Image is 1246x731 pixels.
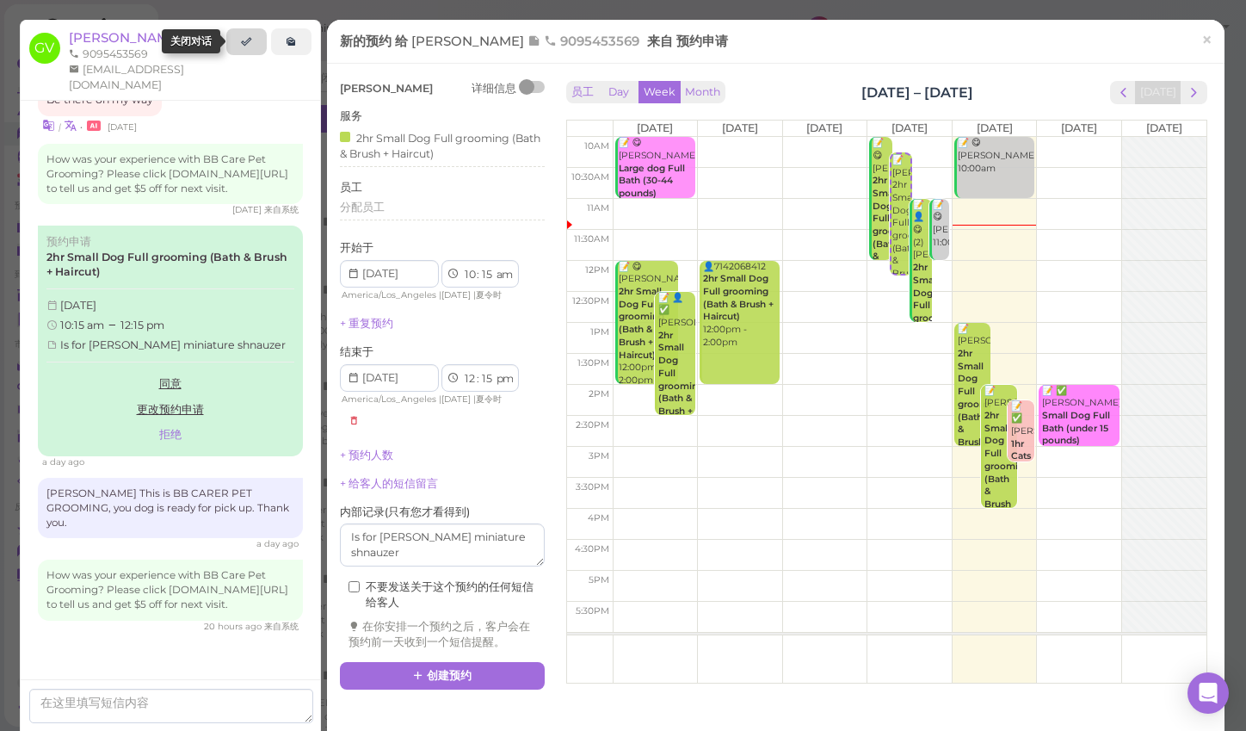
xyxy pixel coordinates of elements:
span: 3:30pm [576,481,609,492]
label: 服务 [340,108,362,124]
span: 11am [587,202,609,214]
span: 09/04/2025 05:26am [42,456,84,468]
div: 📝 [PERSON_NAME] 2:00pm - 4:00pm [984,385,1017,574]
span: 2pm [589,388,609,400]
span: 记录 [185,29,198,46]
div: 📝 [PERSON_NAME] 1:00pm - 3:00pm [957,323,990,512]
span: [DATE] [891,121,928,134]
span: 5pm [589,574,609,585]
b: 2hr Small Dog Full grooming (Bath & Brush + Haircut) [958,348,1003,473]
div: • [38,116,303,134]
div: 预约申请 [46,234,294,250]
button: 拒绝 [46,422,294,448]
div: Is for [PERSON_NAME] miniature shnauzer [46,338,294,353]
div: 📝 😋 [PERSON_NAME] 10:00am - 12:00pm [872,137,892,339]
span: [PERSON_NAME] [411,33,527,49]
span: [PERSON_NAME] [340,82,433,95]
div: 2hr Small Dog Full grooming (Bath & Brush + Haircut) [340,128,540,162]
div: | | [340,392,532,407]
div: 📝 ✅ [PERSON_NAME] 2:00pm [1041,385,1119,461]
span: [DATE] [1061,121,1097,134]
div: How was your experience with BB Care Pet Grooming? Please click [DOMAIN_NAME][URL] to tell us and... [38,560,303,621]
span: 夏令时 [476,289,502,300]
span: 记录 [527,33,544,49]
a: [PERSON_NAME] [69,29,198,46]
div: How was your experience with BB Care Pet Grooming? Please click [DOMAIN_NAME][URL] to tell us and... [38,144,303,205]
span: 2:30pm [576,419,609,431]
i: | [59,121,61,133]
button: Week [638,81,681,104]
span: 5:30pm [576,605,609,616]
button: Day [598,81,639,104]
button: 员工 [566,81,599,104]
div: 📝 👤😋 (2) [PERSON_NAME] 11:00am - 1:00pm [912,199,933,426]
b: 2hr Small Dog Full grooming (Bath & Brush + Haircut) [658,330,704,430]
span: 09/04/2025 03:14pm [204,621,264,632]
div: 📝 [PERSON_NAME] 2hr Small Dog Full grooming (Bath & Brush + Haircut) Is for [PERSON_NAME] miniatu... [891,154,911,407]
div: 👤7142068412 12:00pm - 2:00pm [702,261,780,350]
span: 06/02/2025 01:41pm [232,204,264,215]
div: 📝 😋 [PERSON_NAME] 85 10:00am [618,137,695,226]
button: 创建预约 [340,662,545,690]
span: 新的预约 给 来自 预约申请 [340,33,728,49]
span: 10am [584,140,609,152]
h2: [DATE] – [DATE] [861,83,973,102]
b: 2hr Small Dog Full grooming (Bath & Brush + Haircut) [703,273,774,322]
span: 来自系统 [264,204,299,215]
a: + 给客人的短信留言 [340,477,438,490]
b: 2hr Small Dog Full grooming (Bath & Brush + Haircut) [984,410,1030,535]
span: 06/02/2025 12:38pm [108,121,137,133]
b: 2hr Small Dog Full grooming (Bath & Brush + Haircut) [619,286,664,360]
span: [DATE] [441,289,471,300]
span: 夏令时 [476,393,502,405]
button: prev [1110,81,1137,104]
label: 不要发送关于这个预约的任何短信给客人 [349,579,536,610]
span: 11:30am [574,233,609,245]
div: Open Intercom Messenger [1187,672,1229,714]
input: 不要发送关于这个预约的任何短信给客人 [349,581,360,592]
b: Large dog Full Bath (30-44 pounds) [619,163,685,199]
b: 1hr Cats Bath [1011,438,1033,474]
span: 3pm [589,450,609,462]
li: 9095453569 [65,46,152,62]
div: [PERSON_NAME] This is BB CARER PET GROOMING, you dog is ready for pick up. Thank you. [38,478,303,539]
div: 📝 😋 [PERSON_NAME] 12:00pm - 2:00pm [618,261,678,387]
button: [DATE] [1135,81,1181,104]
span: × [1201,28,1212,52]
a: 同意 [46,371,294,397]
span: [PERSON_NAME] [69,29,185,46]
span: 9095453569 [544,33,643,49]
span: [DATE] [806,121,842,134]
a: 更改预约申请 [46,397,294,423]
span: 来自系统 [264,621,299,632]
span: GV [29,33,60,64]
label: 内部记录 ( 只有您才看得到 ) [340,505,470,520]
div: | | [340,288,532,303]
div: 在你安排一个预约之后，客户会在预约前一天收到一个短信提醒。 [349,619,536,650]
span: 09/04/2025 12:28pm [256,538,299,549]
button: next [1181,81,1207,104]
div: 📝 😋 [PERSON_NAME] 11:00am [932,199,949,250]
button: Month [680,81,725,104]
b: Small Dog Full Bath (under 15 pounds) [1042,410,1110,446]
b: 2hr Small Dog Full grooming (Bath & Brush + Haircut) [913,262,959,387]
span: [DATE] [441,393,471,405]
span: 10:30am [571,171,609,183]
span: [DATE] [637,121,673,134]
label: 员工 [340,180,362,195]
span: America/Los_Angeles [342,289,436,300]
span: 1:30pm [577,357,609,369]
span: [DATE] [977,121,1013,134]
div: 📝 👤✅ [PERSON_NAME] 45 12:30pm - 2:30pm [657,292,695,481]
span: 分配员工 [340,201,385,214]
li: [EMAIL_ADDRESS][DOMAIN_NAME] [65,62,226,93]
span: America/Los_Angeles [342,393,436,405]
div: 详细信息 [472,81,516,96]
span: 12:30pm [572,295,609,307]
span: [DATE] [722,121,758,134]
label: 结束于 [340,344,373,360]
b: 2hr Small Dog Full grooming (Bath & Brush + Haircut) [873,175,918,300]
span: 4:30pm [575,543,609,554]
a: + 预约人数 [340,449,393,462]
div: [DATE] [46,298,294,313]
